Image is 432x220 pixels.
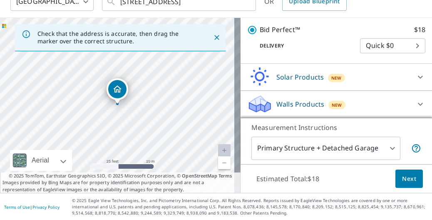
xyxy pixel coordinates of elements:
span: Next [402,174,416,184]
div: Aerial [29,150,52,171]
p: | [4,205,60,210]
p: Bid Perfect™ [260,25,300,35]
button: Close [211,32,222,43]
a: Current Level 20, Zoom Out [218,157,231,169]
p: Measurement Instructions [251,122,421,132]
button: Next [395,170,423,188]
p: $18 [414,25,425,35]
p: Check that the address is accurate, then drag the marker over the correct structure. [37,30,198,45]
a: Privacy Policy [32,204,60,210]
p: Delivery [247,42,360,50]
p: Walls Products [276,99,324,109]
a: Terms of Use [4,204,30,210]
a: OpenStreetMap [182,172,217,179]
p: Estimated Total: $18 [250,170,326,188]
div: Quick $0 [360,34,425,57]
p: Solar Products [276,72,324,82]
div: Primary Structure + Detached Garage [251,137,400,160]
div: Aerial [10,150,72,171]
span: New [332,102,342,108]
a: Current Level 20, Zoom In Disabled [218,144,231,157]
a: Terms [218,172,232,179]
span: New [331,75,342,81]
div: Walls ProductsNew [247,94,425,114]
span: © 2025 TomTom, Earthstar Geographics SIO, © 2025 Microsoft Corporation, © [9,172,232,180]
div: Solar ProductsNew [247,67,425,87]
span: Your report will include the primary structure and a detached garage if one exists. [411,143,421,153]
div: Dropped pin, building 1, Residential property, 11727 Larkridge Ln Saint Louis, MO 63126 [107,78,128,104]
p: © 2025 Eagle View Technologies, Inc. and Pictometry International Corp. All Rights Reserved. Repo... [72,197,428,216]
